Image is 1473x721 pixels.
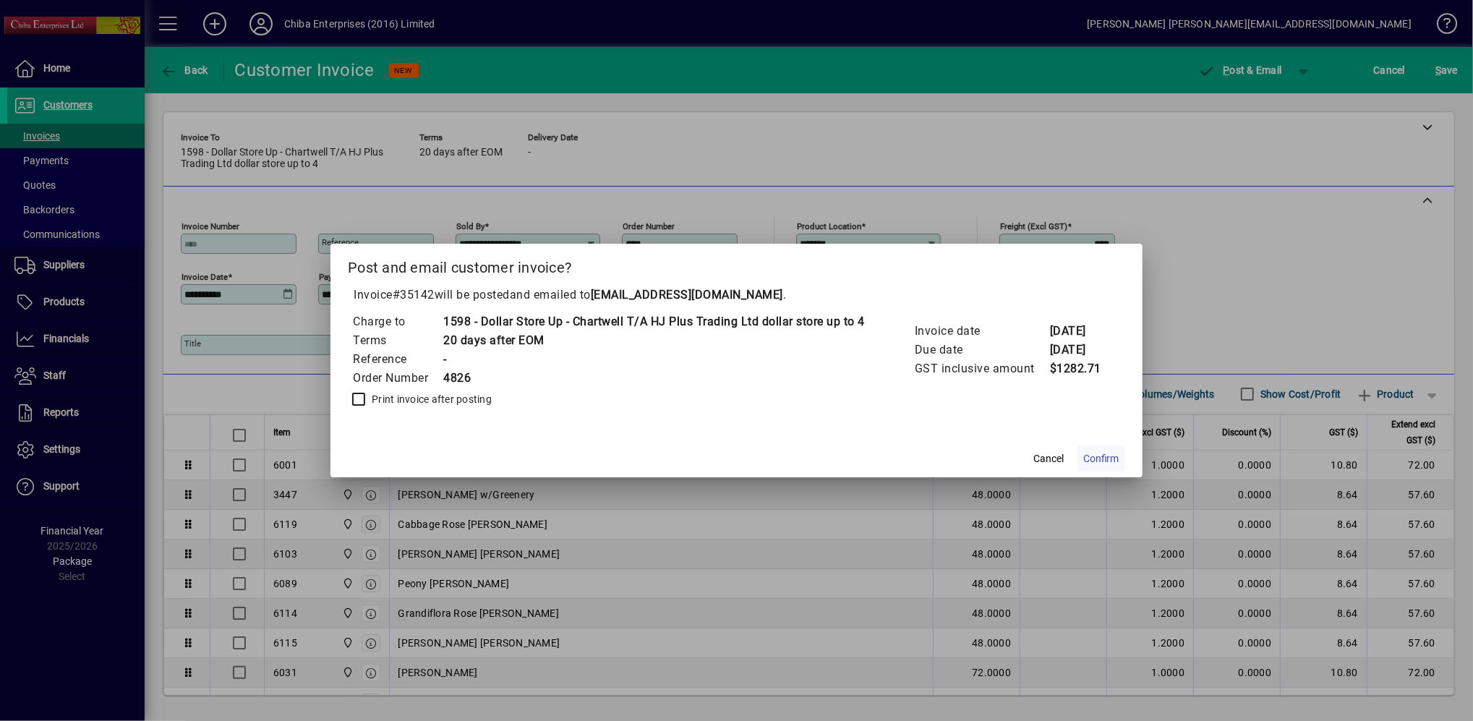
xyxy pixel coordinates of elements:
td: 1598 - Dollar Store Up - Chartwell T/A HJ Plus Trading Ltd dollar store up to 4 [443,312,865,331]
td: Terms [352,331,443,350]
td: [DATE] [1049,322,1107,341]
button: Confirm [1077,445,1125,472]
span: and emailed to [510,288,783,302]
td: Invoice date [914,322,1049,341]
td: Reference [352,350,443,369]
td: 4826 [443,369,865,388]
td: - [443,350,865,369]
td: $1282.71 [1049,359,1107,378]
td: Charge to [352,312,443,331]
label: Print invoice after posting [369,392,492,406]
td: 20 days after EOM [443,331,865,350]
td: Due date [914,341,1049,359]
h2: Post and email customer invoice? [330,244,1143,286]
span: Confirm [1083,451,1119,466]
td: Order Number [352,369,443,388]
p: Invoice will be posted . [348,286,1125,304]
button: Cancel [1025,445,1072,472]
td: GST inclusive amount [914,359,1049,378]
b: [EMAIL_ADDRESS][DOMAIN_NAME] [591,288,783,302]
td: [DATE] [1049,341,1107,359]
span: Cancel [1033,451,1064,466]
span: #35142 [393,288,435,302]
